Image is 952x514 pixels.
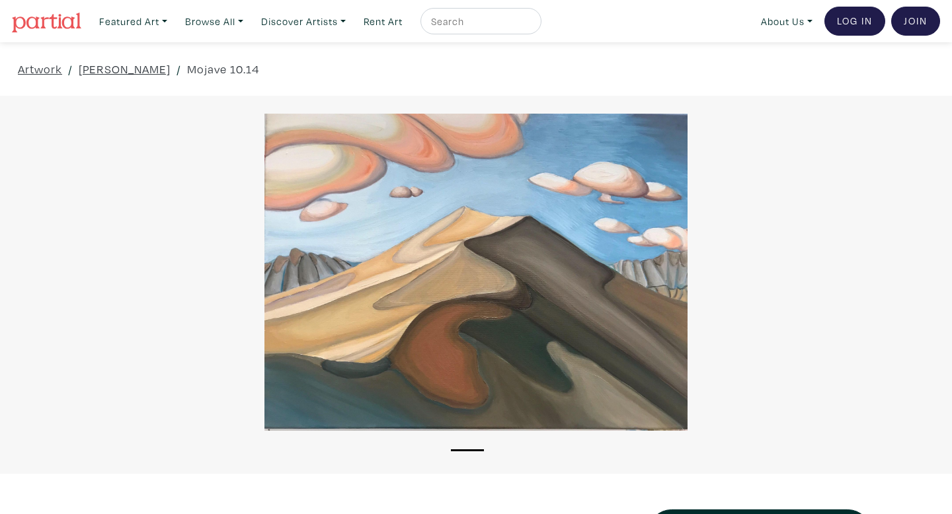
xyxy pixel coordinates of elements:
[68,60,73,78] span: /
[79,60,171,78] a: [PERSON_NAME]
[358,8,409,35] a: Rent Art
[187,60,259,78] a: Mojave 10.14
[177,60,181,78] span: /
[755,8,818,35] a: About Us
[93,8,173,35] a: Featured Art
[18,60,62,78] a: Artwork
[255,8,352,35] a: Discover Artists
[824,7,885,36] a: Log In
[891,7,940,36] a: Join
[179,8,249,35] a: Browse All
[430,13,529,30] input: Search
[451,449,484,451] button: 1 of 1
